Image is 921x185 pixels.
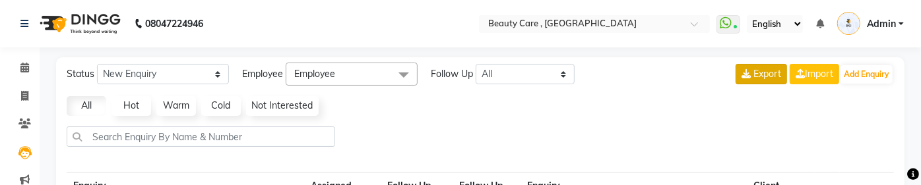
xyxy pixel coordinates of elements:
[753,68,781,80] span: Export
[67,126,335,147] input: Search Enquiry By Name & Number
[246,96,319,116] a: Not Interested
[34,5,124,42] img: logo
[431,67,473,81] span: Follow Up
[837,12,860,35] img: Admin
[67,67,94,81] span: Status
[67,96,106,116] a: All
[145,5,203,42] b: 08047224946
[790,64,839,84] a: Import
[201,96,241,116] a: Cold
[111,96,151,116] a: Hot
[867,17,896,31] span: Admin
[242,67,283,81] span: Employee
[294,68,335,80] span: Employee
[841,65,893,84] button: Add Enquiry
[736,64,787,84] button: Export
[156,96,196,116] a: Warm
